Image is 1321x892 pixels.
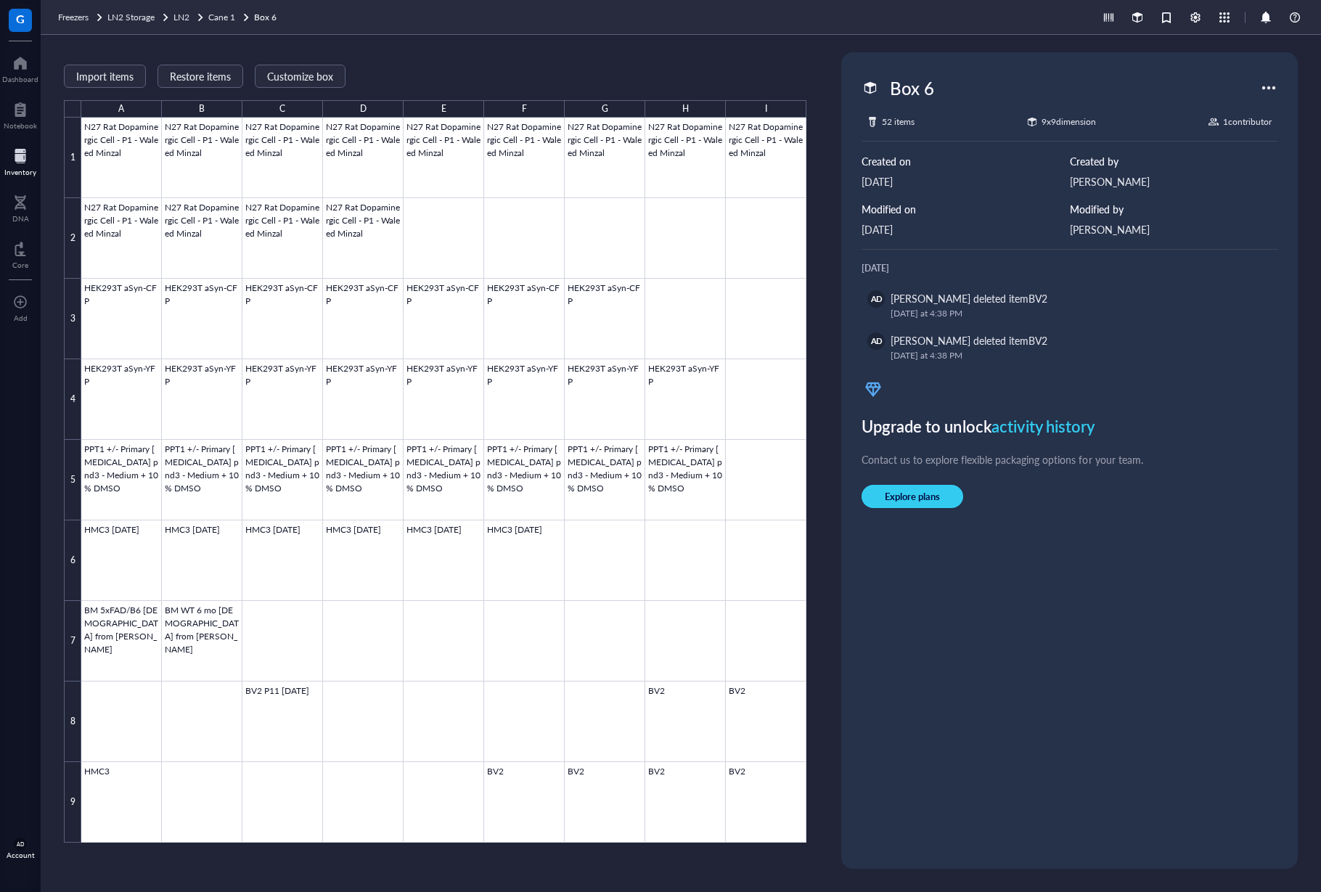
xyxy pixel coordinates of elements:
[64,520,81,601] div: 6
[765,100,767,118] div: I
[862,485,963,508] button: Explore plans
[58,10,105,25] a: Freezers
[58,11,89,23] span: Freezers
[2,75,38,83] div: Dashboard
[862,221,1070,237] div: [DATE]
[870,335,882,348] span: AD
[891,290,1047,306] div: [PERSON_NAME] deleted item
[682,100,689,118] div: H
[883,73,941,103] div: Box 6
[891,332,1047,348] div: [PERSON_NAME] deleted item
[107,10,171,25] a: LN2 Storage
[862,451,1277,467] div: Contact us to explore flexible packaging options for your team.
[64,682,81,762] div: 8
[279,100,285,118] div: C
[1042,115,1096,129] div: 9 x 9 dimension
[862,412,1277,440] div: Upgrade to unlock
[891,306,1260,321] div: [DATE] at 4:38 PM
[360,100,367,118] div: D
[254,10,279,25] a: Box 6
[2,52,38,83] a: Dashboard
[64,279,81,359] div: 3
[602,100,608,118] div: G
[12,214,29,223] div: DNA
[199,100,205,118] div: B
[64,762,81,843] div: 9
[64,198,81,279] div: 2
[862,153,1070,169] div: Created on
[158,65,243,88] button: Restore items
[1070,201,1278,217] div: Modified by
[12,237,28,269] a: Core
[12,261,28,269] div: Core
[1028,291,1047,306] div: BV2
[107,11,155,23] span: LN2 Storage
[862,201,1070,217] div: Modified on
[170,70,231,82] span: Restore items
[522,100,527,118] div: F
[14,314,28,322] div: Add
[118,100,124,118] div: A
[64,65,146,88] button: Import items
[991,414,1095,438] span: activity history
[1028,333,1047,348] div: BV2
[4,121,37,130] div: Notebook
[17,841,25,848] span: AD
[64,601,81,682] div: 7
[1070,173,1278,189] div: [PERSON_NAME]
[4,168,36,176] div: Inventory
[16,9,25,28] span: G
[208,11,235,23] span: Cane 1
[862,261,1277,276] div: [DATE]
[862,173,1070,189] div: [DATE]
[64,359,81,440] div: 4
[255,65,345,88] button: Customize box
[1070,153,1278,169] div: Created by
[76,70,134,82] span: Import items
[441,100,446,118] div: E
[1223,115,1272,129] div: 1 contributor
[882,115,915,129] div: 52 items
[64,440,81,520] div: 5
[870,293,882,306] span: AD
[885,490,940,503] span: Explore plans
[1070,221,1278,237] div: [PERSON_NAME]
[173,10,251,25] a: LN2Cane 1
[267,70,333,82] span: Customize box
[891,348,1260,363] div: [DATE] at 4:38 PM
[4,144,36,176] a: Inventory
[4,98,37,130] a: Notebook
[173,11,189,23] span: LN2
[7,851,35,859] div: Account
[862,485,1277,508] a: Explore plans
[12,191,29,223] a: DNA
[64,118,81,198] div: 1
